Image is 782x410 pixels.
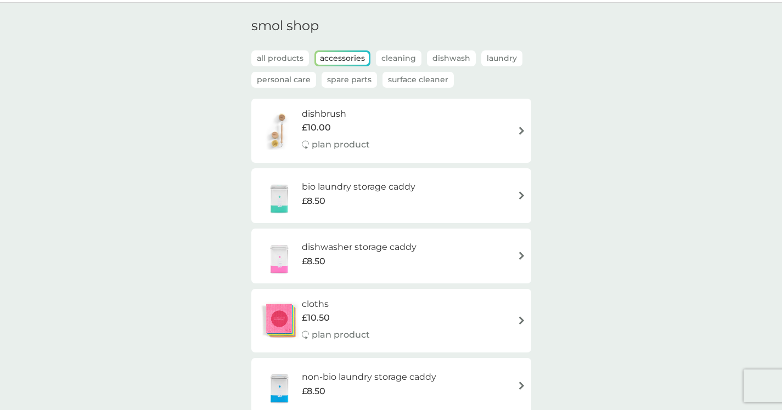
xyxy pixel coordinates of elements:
span: £8.50 [302,384,325,398]
span: £8.50 [302,194,325,208]
img: non-bio laundry storage caddy [257,366,302,405]
button: all products [251,50,309,66]
button: Spare Parts [322,72,377,88]
img: arrow right [517,316,526,324]
img: bio laundry storage caddy [257,176,302,215]
h6: cloths [302,297,370,311]
p: plan product [312,138,370,152]
button: Cleaning [376,50,421,66]
h1: smol shop [251,18,531,34]
button: Laundry [481,50,522,66]
img: arrow right [517,381,526,390]
img: cloths [257,301,302,340]
button: Personal Care [251,72,316,88]
h6: bio laundry storage caddy [302,180,415,194]
img: dishbrush [257,111,302,150]
button: Dishwash [427,50,476,66]
img: arrow right [517,252,526,260]
span: £10.50 [302,311,330,325]
img: dishwasher storage caddy [257,237,302,275]
h6: non-bio laundry storage caddy [302,370,436,384]
span: £8.50 [302,254,325,269]
span: £10.00 [302,121,331,135]
h6: dishbrush [302,107,370,121]
button: Accessories [316,52,369,65]
h6: dishwasher storage caddy [302,240,417,254]
p: plan product [312,328,370,342]
img: arrow right [517,191,526,200]
button: Surface Cleaner [382,72,454,88]
img: arrow right [517,127,526,135]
